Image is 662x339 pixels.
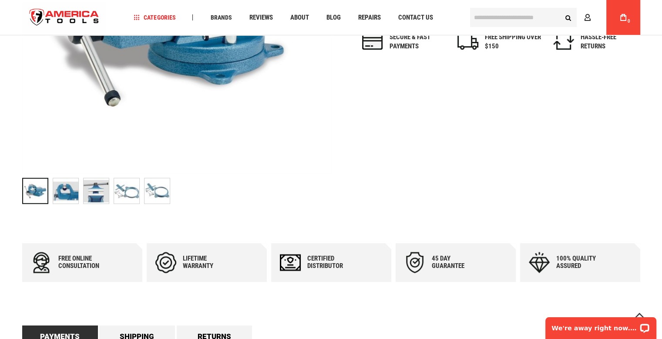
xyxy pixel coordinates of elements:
[22,1,107,34] img: America Tools
[290,14,309,21] span: About
[362,34,383,50] img: payments
[210,14,232,20] span: Brands
[358,14,380,21] span: Repairs
[206,12,235,24] a: Brands
[53,178,78,203] img: RIDGID 69907 SWIVAL BASE ASSEMBLY
[286,12,313,24] a: About
[390,33,446,51] div: Secure & fast payments
[560,9,577,26] button: Search
[84,178,109,203] img: RIDGID 69907 SWIVAL BASE ASSEMBLY
[398,14,433,21] span: Contact Us
[134,14,175,20] span: Categories
[53,173,83,208] div: RIDGID 69907 SWIVAL BASE ASSEMBLY
[144,178,170,203] img: RIDGID 69907 SWIVAL BASE ASSEMBLY
[354,12,384,24] a: Repairs
[83,173,114,208] div: RIDGID 69907 SWIVAL BASE ASSEMBLY
[432,255,484,270] div: 45 day Guarantee
[628,19,630,24] span: 0
[394,12,437,24] a: Contact Us
[553,34,574,50] img: returns
[457,34,478,50] img: shipping
[485,33,541,51] div: FREE SHIPPING OVER $150
[130,12,179,24] a: Categories
[326,14,340,21] span: Blog
[22,173,53,208] div: RIDGID 69907 SWIVAL BASE ASSEMBLY
[556,255,608,270] div: 100% quality assured
[22,1,107,34] a: store logo
[114,173,144,208] div: RIDGID 69907 SWIVAL BASE ASSEMBLY
[114,178,139,203] img: RIDGID 69907 SWIVAL BASE ASSEMBLY
[322,12,344,24] a: Blog
[58,255,111,270] div: Free online consultation
[245,12,276,24] a: Reviews
[581,33,637,51] div: HASSLE-FREE RETURNS
[249,14,272,21] span: Reviews
[540,312,662,339] iframe: LiveChat chat widget
[183,255,235,270] div: Lifetime warranty
[144,173,170,208] div: RIDGID 69907 SWIVAL BASE ASSEMBLY
[307,255,360,270] div: Certified Distributor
